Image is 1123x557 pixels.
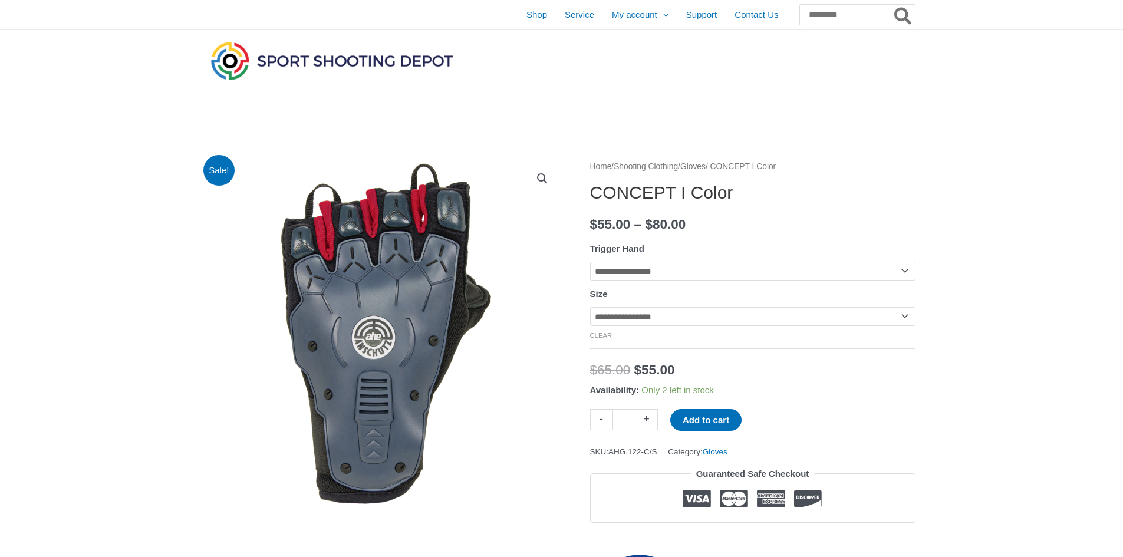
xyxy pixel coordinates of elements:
span: $ [590,217,598,232]
a: + [635,409,658,430]
iframe: Customer reviews powered by Trustpilot [590,532,915,546]
label: Size [590,289,608,299]
button: Add to cart [670,409,742,431]
a: Shooting Clothing [614,162,678,171]
span: AHG.122-C/S [608,447,657,456]
span: SKU: [590,444,657,459]
a: Clear options [590,332,612,339]
label: Trigger Hand [590,243,645,253]
span: – [634,217,642,232]
legend: Guaranteed Safe Checkout [691,466,814,482]
span: $ [590,362,598,377]
a: View full-screen image gallery [532,168,553,189]
a: Gloves [703,447,727,456]
span: Category: [668,444,727,459]
button: Search [892,5,915,25]
a: Gloves [680,162,706,171]
span: Sale! [203,155,235,186]
bdi: 55.00 [634,362,675,377]
span: Only 2 left in stock [641,385,714,395]
a: - [590,409,612,430]
nav: Breadcrumb [590,159,915,174]
img: Sport Shooting Depot [208,39,456,83]
bdi: 55.00 [590,217,631,232]
input: Product quantity [612,409,635,430]
span: $ [634,362,642,377]
a: Home [590,162,612,171]
bdi: 80.00 [645,217,686,232]
bdi: 65.00 [590,362,631,377]
h1: CONCEPT I Color [590,182,915,203]
span: $ [645,217,653,232]
span: Availability: [590,385,640,395]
